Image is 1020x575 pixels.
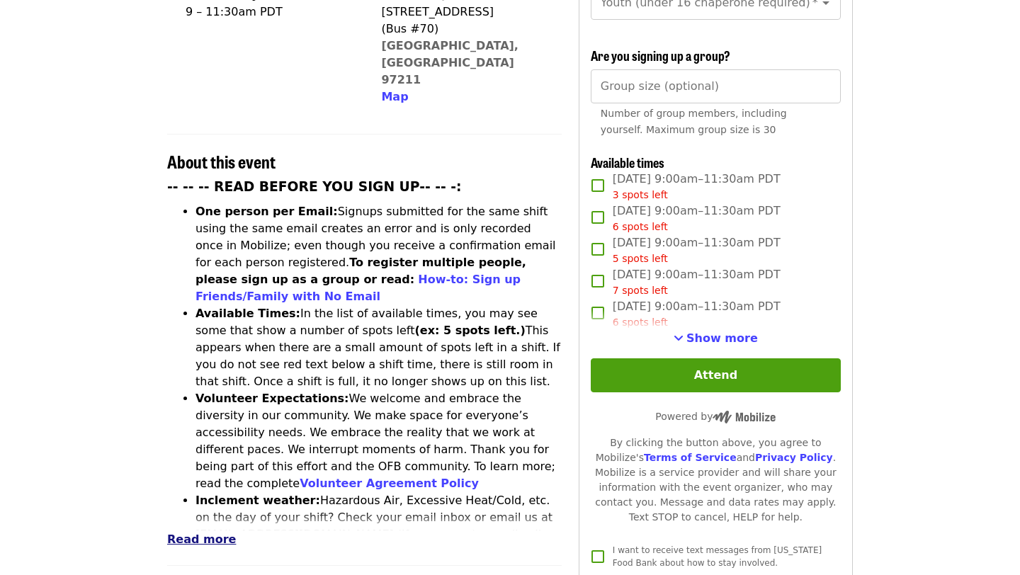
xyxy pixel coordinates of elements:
[167,531,236,548] button: Read more
[644,452,737,463] a: Terms of Service
[674,330,758,347] button: See more timeslots
[195,205,338,218] strong: One person per Email:
[613,203,781,234] span: [DATE] 9:00am–11:30am PDT
[591,153,664,171] span: Available times
[591,46,730,64] span: Are you signing up a group?
[195,305,562,390] li: In the list of available times, you may see some that show a number of spots left This appears wh...
[195,307,300,320] strong: Available Times:
[381,39,518,86] a: [GEOGRAPHIC_DATA], [GEOGRAPHIC_DATA] 97211
[713,411,776,423] img: Powered by Mobilize
[195,390,562,492] li: We welcome and embrace the diversity in our community. We make space for everyone’s accessibility...
[613,234,781,266] span: [DATE] 9:00am–11:30am PDT
[167,533,236,546] span: Read more
[591,69,841,103] input: [object Object]
[186,4,353,21] div: 9 – 11:30am PDT
[613,171,781,203] span: [DATE] 9:00am–11:30am PDT
[300,477,479,490] a: Volunteer Agreement Policy
[655,411,776,422] span: Powered by
[613,189,668,200] span: 3 spots left
[613,545,822,568] span: I want to receive text messages from [US_STATE] Food Bank about how to stay involved.
[591,435,841,525] div: By clicking the button above, you agree to Mobilize's and . Mobilize is a service provider and wi...
[195,392,349,405] strong: Volunteer Expectations:
[613,317,668,328] span: 6 spots left
[613,221,668,232] span: 6 spots left
[613,253,668,264] span: 5 spots left
[613,298,781,330] span: [DATE] 9:00am–11:30am PDT
[195,273,521,303] a: How-to: Sign up Friends/Family with No Email
[613,266,781,298] span: [DATE] 9:00am–11:30am PDT
[381,21,550,38] div: (Bus #70)
[601,108,787,135] span: Number of group members, including yourself. Maximum group size is 30
[686,331,758,345] span: Show more
[613,285,668,296] span: 7 spots left
[195,256,526,286] strong: To register multiple people, please sign up as a group or read:
[381,90,408,103] span: Map
[195,203,562,305] li: Signups submitted for the same shift using the same email creates an error and is only recorded o...
[414,324,525,337] strong: (ex: 5 spots left.)
[381,89,408,106] button: Map
[167,179,462,194] strong: -- -- -- READ BEFORE YOU SIGN UP-- -- -:
[195,494,320,507] strong: Inclement weather:
[167,149,276,173] span: About this event
[755,452,833,463] a: Privacy Policy
[381,4,550,21] div: [STREET_ADDRESS]
[591,358,841,392] button: Attend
